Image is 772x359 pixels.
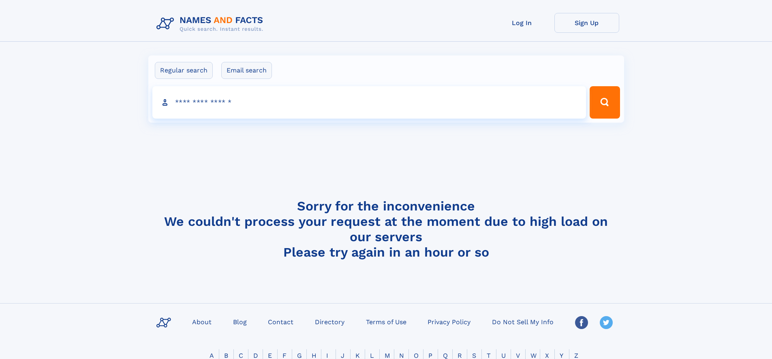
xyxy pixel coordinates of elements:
a: Do Not Sell My Info [489,316,557,327]
input: search input [152,86,586,119]
button: Search Button [590,86,620,119]
a: Blog [230,316,250,327]
a: Directory [312,316,348,327]
a: About [189,316,215,327]
a: Contact [265,316,297,327]
a: Terms of Use [363,316,410,327]
a: Sign Up [554,13,619,33]
a: Privacy Policy [424,316,474,327]
label: Regular search [155,62,213,79]
h4: Sorry for the inconvenience We couldn't process your request at the moment due to high load on ou... [153,198,619,260]
a: Log In [490,13,554,33]
img: Logo Names and Facts [153,13,270,35]
label: Email search [221,62,272,79]
img: Facebook [575,316,588,329]
img: Twitter [600,316,613,329]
